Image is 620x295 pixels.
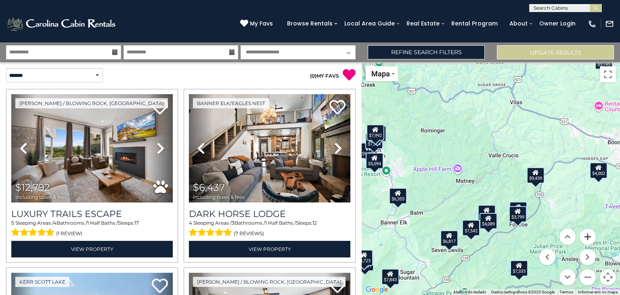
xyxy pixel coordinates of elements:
span: 0 [312,73,315,79]
a: Rental Program [447,17,502,30]
div: $7,314 [365,133,383,149]
button: Mover para cima [559,229,576,245]
img: thumbnail_168695581.jpeg [11,94,173,202]
img: White-1-2.png [6,16,118,32]
a: Kerr Scott Lake [15,277,69,287]
div: $3,799 [509,206,527,222]
a: Dark Horse Lodge [189,209,350,219]
span: 17 [134,220,139,226]
div: $9,439 [527,167,545,183]
button: Atalhos do teclado [453,289,486,295]
div: Sleeping Areas / Bathrooms / Sleeps: [189,219,350,239]
span: 3 [232,220,235,226]
span: including taxes & fees [15,194,67,200]
span: 1 Half Baths / [87,220,118,226]
button: Controles da câmera no mapa [600,269,616,285]
a: (0)MY FAVS [310,73,339,79]
div: $7,542 [462,220,480,236]
button: Mover para a direita [580,249,596,265]
div: $5,094 [366,153,383,169]
div: $4,035 [509,202,527,218]
a: Abrir esta área no Google Maps (abre uma nova janela) [364,284,390,295]
img: mail-regular-white.png [605,19,614,28]
a: Real Estate [402,17,444,30]
button: Update Results [497,45,614,59]
div: $7,843 [381,269,399,285]
span: including taxes & fees [193,194,245,200]
button: Alterar estilo do mapa [366,66,398,81]
a: About [505,17,532,30]
div: $6,355 [389,188,407,204]
span: (7 reviews) [234,228,264,239]
span: $12,792 [15,181,50,193]
div: $9,729 [360,143,377,159]
div: $4,723 [355,250,373,266]
span: ( ) [310,73,316,79]
span: 12 [312,220,317,226]
span: Dados cartográficos ©2025 Google [491,290,555,294]
div: $4,089 [480,213,497,229]
button: Mover para baixo [559,269,576,285]
div: $7,992 [367,124,384,141]
a: Refine Search Filters [368,45,485,59]
a: Local Area Guide [340,17,399,30]
div: $6,817 [440,230,458,247]
button: Ativar a visualização em tela cheia [600,66,616,82]
button: Aumentar o zoom [580,229,596,245]
span: (1 review) [56,228,82,239]
span: My Favs [250,19,273,28]
a: Add to favorites [152,278,168,295]
span: 5 [11,220,14,226]
a: Browse Rentals [283,17,337,30]
img: phone-regular-white.png [588,19,597,28]
button: Mover para a esquerda [539,249,555,265]
a: [PERSON_NAME] / Blowing Rock, [GEOGRAPHIC_DATA] [193,277,346,287]
a: Owner Login [535,17,580,30]
span: 4 [189,220,192,226]
a: Banner Elk/Eagles Nest [193,98,269,108]
a: Informar erro no mapa [578,290,618,294]
span: 4 [53,220,57,226]
a: Luxury Trails Escape [11,209,173,219]
span: $6,437 [193,181,225,193]
img: thumbnail_164375639.jpeg [189,94,350,202]
a: View Property [189,241,350,257]
a: My Favs [240,19,275,28]
div: $4,002 [590,162,607,179]
span: 1 Half Baths / [265,220,296,226]
span: Mapa [371,70,390,78]
a: Termos [559,290,573,294]
a: [PERSON_NAME] / Blowing Rock, [GEOGRAPHIC_DATA] [15,98,168,108]
a: View Property [11,241,173,257]
a: Add to favorites [329,99,346,116]
div: $7,333 [510,260,528,276]
div: $4,044 [478,205,496,221]
div: Sleeping Areas / Bathrooms / Sleeps: [11,219,173,239]
img: Google [364,284,390,295]
button: Diminuir o zoom [580,269,596,285]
